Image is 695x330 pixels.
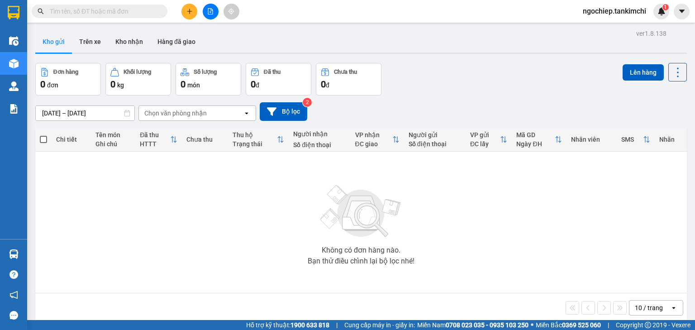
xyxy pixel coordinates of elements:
[233,140,277,148] div: Trạng thái
[659,136,682,143] div: Nhãn
[95,140,131,148] div: Ghi chú
[9,104,19,114] img: solution-icon
[355,140,392,148] div: ĐC giao
[326,81,329,89] span: đ
[228,8,234,14] span: aim
[536,320,601,330] span: Miền Bắc
[10,270,18,279] span: question-circle
[657,7,666,15] img: icon-new-feature
[571,136,612,143] div: Nhân viên
[246,320,329,330] span: Hỗ trợ kỹ thuật:
[8,6,19,19] img: logo-vxr
[228,128,289,152] th: Toggle SortBy
[670,304,677,311] svg: open
[36,106,134,120] input: Select a date range.
[316,63,381,96] button: Chưa thu0đ
[181,79,186,90] span: 0
[124,69,151,75] div: Khối lượng
[623,64,664,81] button: Lên hàng
[110,79,115,90] span: 0
[617,128,655,152] th: Toggle SortBy
[35,31,72,53] button: Kho gửi
[466,128,512,152] th: Toggle SortBy
[108,31,150,53] button: Kho nhận
[351,128,404,152] th: Toggle SortBy
[303,98,312,107] sup: 2
[316,180,406,243] img: svg+xml;base64,PHN2ZyBjbGFzcz0ibGlzdC1wbHVnX19zdmciIHhtbG5zPSJodHRwOi8vd3d3LnczLm9yZy8yMDAwL3N2Zy...
[678,7,686,15] span: caret-down
[264,69,281,75] div: Đã thu
[38,8,44,14] span: search
[181,4,197,19] button: plus
[144,109,207,118] div: Chọn văn phòng nhận
[40,79,45,90] span: 0
[203,4,219,19] button: file-add
[662,4,669,10] sup: 1
[334,69,357,75] div: Chưa thu
[9,36,19,46] img: warehouse-icon
[105,63,171,96] button: Khối lượng0kg
[256,81,259,89] span: đ
[321,79,326,90] span: 0
[446,321,528,329] strong: 0708 023 035 - 0935 103 250
[293,141,346,148] div: Số điện thoại
[470,131,500,139] div: VP gửi
[512,128,566,152] th: Toggle SortBy
[293,130,346,138] div: Người nhận
[140,131,170,139] div: Đã thu
[409,140,461,148] div: Số điện thoại
[674,4,690,19] button: caret-down
[187,81,200,89] span: món
[186,8,193,14] span: plus
[207,8,214,14] span: file-add
[186,136,224,143] div: Chưa thu
[35,63,101,96] button: Đơn hàng0đơn
[516,131,555,139] div: Mã GD
[251,79,256,90] span: 0
[9,249,19,259] img: warehouse-icon
[562,321,601,329] strong: 0369 525 060
[9,59,19,68] img: warehouse-icon
[72,31,108,53] button: Trên xe
[10,291,18,299] span: notification
[409,131,461,139] div: Người gửi
[645,322,651,328] span: copyright
[95,131,131,139] div: Tên món
[9,81,19,91] img: warehouse-icon
[10,311,18,320] span: message
[531,323,533,327] span: ⚪️
[355,131,392,139] div: VP nhận
[290,321,329,329] strong: 1900 633 818
[417,320,528,330] span: Miền Nam
[470,140,500,148] div: ĐC lấy
[344,320,415,330] span: Cung cấp máy in - giấy in:
[53,69,78,75] div: Đơn hàng
[135,128,182,152] th: Toggle SortBy
[50,6,157,16] input: Tìm tên, số ĐT hoặc mã đơn
[576,5,653,17] span: ngochiep.tankimchi
[516,140,555,148] div: Ngày ĐH
[635,303,663,312] div: 10 / trang
[56,136,86,143] div: Chi tiết
[308,258,414,265] div: Bạn thử điều chỉnh lại bộ lọc nhé!
[140,140,170,148] div: HTTT
[47,81,58,89] span: đơn
[608,320,609,330] span: |
[243,110,250,117] svg: open
[322,247,400,254] div: Không có đơn hàng nào.
[117,81,124,89] span: kg
[224,4,239,19] button: aim
[150,31,203,53] button: Hàng đã giao
[336,320,338,330] span: |
[194,69,217,75] div: Số lượng
[246,63,311,96] button: Đã thu0đ
[233,131,277,139] div: Thu hộ
[621,136,643,143] div: SMS
[636,29,666,38] div: ver 1.8.138
[176,63,241,96] button: Số lượng0món
[664,4,667,10] span: 1
[260,102,307,121] button: Bộ lọc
